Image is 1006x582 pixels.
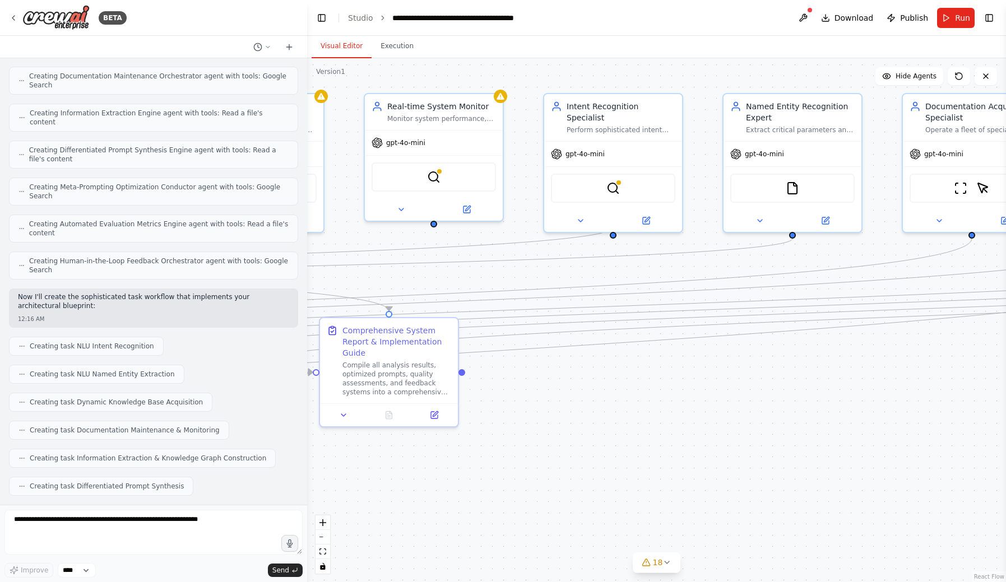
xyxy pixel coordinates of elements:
[4,563,53,578] button: Improve
[543,93,683,233] div: Intent Recognition SpecialistPerform sophisticated intent classification to map user's natural la...
[268,564,303,577] button: Send
[249,40,276,54] button: Switch to previous chat
[316,544,330,559] button: fit view
[746,101,855,123] div: Named Entity Recognition Expert
[30,482,184,491] span: Creating task Differentiated Prompt Synthesis
[30,342,154,351] span: Creating task NLU Intent Recognition
[18,315,289,323] div: 12:16 AM
[22,5,90,30] img: Logo
[817,8,878,28] button: Download
[29,257,289,274] span: Creating Human-in-the-Loop Feedback Orchestrator agent with tools: Google Search
[981,10,997,26] button: Show right sidebar
[427,170,441,184] img: SerplyWebSearchTool
[415,408,453,422] button: Open in side panel
[882,8,933,28] button: Publish
[281,535,298,552] button: Click to speak your automation idea
[348,13,373,22] a: Studio
[835,12,874,24] span: Download
[316,515,330,574] div: React Flow controls
[316,559,330,574] button: toggle interactivity
[875,67,943,85] button: Hide Agents
[18,293,289,310] p: Now I'll create the sophisticated task workflow that implements your architectural blueprint:
[312,35,372,58] button: Visual Editor
[924,150,963,159] span: gpt-4o-mini
[316,530,330,544] button: zoom out
[565,150,605,159] span: gpt-4o-mini
[280,40,298,54] button: Start a new chat
[387,114,496,123] div: Monitor system performance, track prompt success rates, detect anomalies, and provide real-time i...
[976,181,990,195] img: ScrapeElementFromWebsiteTool
[372,35,423,58] button: Execution
[348,12,518,24] nav: breadcrumb
[955,12,970,24] span: Run
[954,181,967,195] img: ScrapeWebsiteTool
[30,426,220,435] span: Creating task Documentation Maintenance & Monitoring
[342,361,451,397] div: Compile all analysis results, optimized prompts, quality assessments, and feedback systems into a...
[365,408,413,422] button: No output available
[316,515,330,530] button: zoom in
[29,146,289,164] span: Creating Differentiated Prompt Synthesis Engine agent with tools: Read a file's content
[342,325,451,358] div: Comprehensive System Report & Implementation Guide
[653,557,663,568] span: 18
[786,181,799,195] img: FileReadTool
[900,12,928,24] span: Publish
[21,566,48,575] span: Improve
[745,150,784,159] span: gpt-4o-mini
[29,183,289,201] span: Creating Meta-Prompting Optimization Conductor agent with tools: Google Search
[567,101,675,123] div: Intent Recognition Specialist
[184,93,324,233] div: Adaptive Learning StrategistContinuously learn from user interactions, prompt performance data, a...
[30,109,289,127] span: Creating Information Extraction Engine agent with tools: Read a file's content
[896,72,937,81] span: Hide Agents
[29,72,289,90] span: Creating Documentation Maintenance Orchestrator agent with tools: Google Search
[316,67,345,76] div: Version 1
[435,203,498,216] button: Open in side panel
[319,317,459,427] div: Comprehensive System Report & Implementation GuideCompile all analysis results, optimized prompts...
[272,566,289,575] span: Send
[364,93,504,222] div: Real-time System MonitorMonitor system performance, track prompt success rates, detect anomalies,...
[386,138,425,147] span: gpt-4o-mini
[29,220,289,238] span: Creating Automated Evaluation Metrics Engine agent with tools: Read a file's content
[606,181,620,195] img: SerplyWebSearchTool
[633,552,681,573] button: 18
[314,10,330,26] button: Hide left sidebar
[974,574,1004,580] a: React Flow attribution
[30,398,203,407] span: Creating task Dynamic Knowledge Base Acquisition
[30,454,266,463] span: Creating task Information Extraction & Knowledge Graph Construction
[937,8,975,28] button: Run
[30,370,175,379] span: Creating task NLU Named Entity Extraction
[794,214,857,227] button: Open in side panel
[722,93,863,233] div: Named Entity Recognition ExpertExtract critical parameters and entities from user requirements us...
[567,125,675,134] div: Perform sophisticated intent classification to map user's natural language requirements to canoni...
[99,11,127,25] div: BETA
[614,214,678,227] button: Open in side panel
[387,101,496,112] div: Real-time System Monitor
[746,125,855,134] div: Extract critical parameters and entities from user requirements using dynamic schema that adapts ...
